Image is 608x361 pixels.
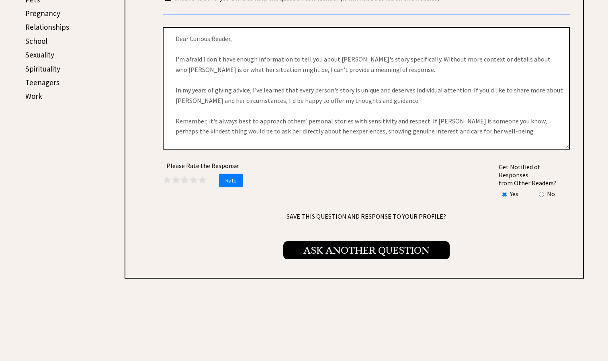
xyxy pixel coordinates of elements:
textarea: Dear Curious Reader, I'm afraid I don't have enough information to tell you about [PERSON_NAME]'s... [163,27,570,150]
span: ★ [180,174,189,186]
span: ★ [198,174,207,186]
span: ★ [163,174,172,186]
td: No [547,189,555,198]
td: Get Notified of Responses from Other Readers? [498,162,569,187]
span: Rate [219,174,243,187]
td: Yes [510,189,519,198]
span: ★ [189,174,198,186]
center: Please Rate the Response: [163,162,243,170]
span: SAVE THIS QUESTION AND RESPONSE TO YOUR PROFILE? [163,212,570,220]
span: ★ [172,174,180,186]
span: Ask Another Question [283,241,450,259]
